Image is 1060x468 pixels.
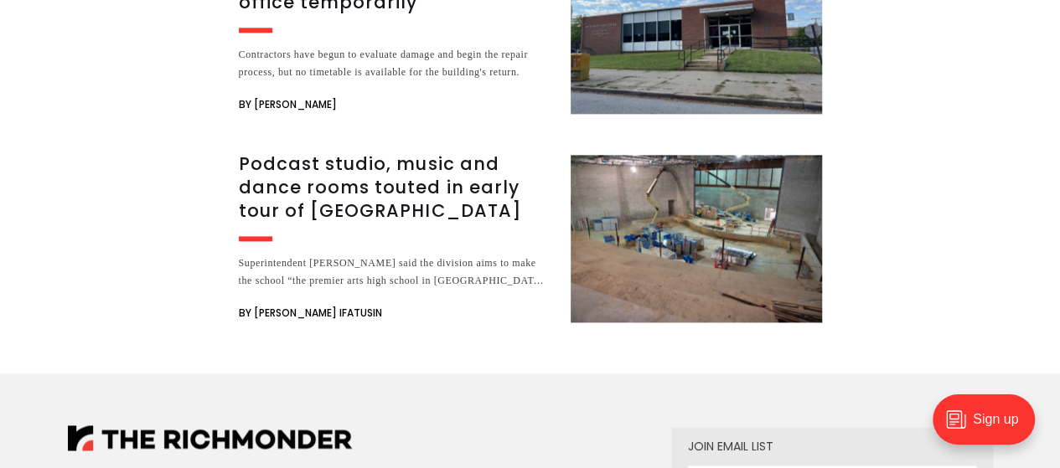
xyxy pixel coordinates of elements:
iframe: portal-trigger [918,386,1060,468]
span: By [PERSON_NAME] Ifatusin [239,303,382,323]
span: By [PERSON_NAME] [239,95,337,115]
div: Superintendent [PERSON_NAME] said the division aims to make the school “the premier arts high sch... [239,255,551,290]
img: Podcast studio, music and dance rooms touted in early tour of new Richmond high school [571,155,822,322]
h3: Podcast studio, music and dance rooms touted in early tour of [GEOGRAPHIC_DATA] [239,152,551,223]
div: Join email list [688,440,976,452]
img: The Richmonder Logo [68,425,352,450]
a: Podcast studio, music and dance rooms touted in early tour of [GEOGRAPHIC_DATA] Superintendent [P... [239,155,822,323]
div: Contractors have begun to evaluate damage and begin the repair process, but no timetable is avail... [239,46,551,81]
